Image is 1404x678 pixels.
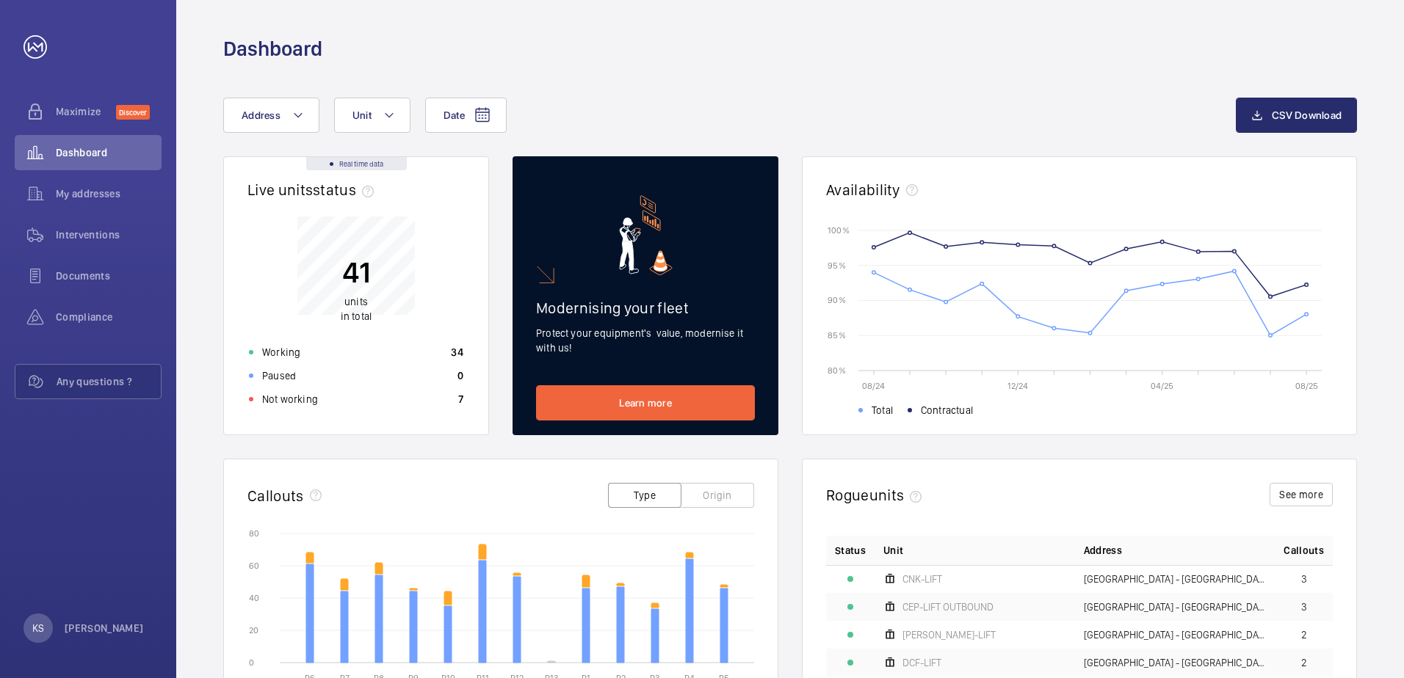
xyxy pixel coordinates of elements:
[57,374,161,389] span: Any questions ?
[313,181,380,199] span: status
[56,186,162,201] span: My addresses
[826,486,927,504] h2: Rogue
[249,625,258,635] text: 20
[1301,657,1307,668] span: 2
[921,403,973,418] span: Contractual
[56,269,162,283] span: Documents
[56,310,162,324] span: Compliance
[247,486,304,505] h2: Callouts
[344,296,368,307] span: units
[1084,657,1267,668] span: [GEOGRAPHIC_DATA] - [GEOGRAPHIC_DATA],
[116,105,150,120] span: Discover
[56,104,116,119] span: Maximize
[249,593,259,603] text: 40
[451,345,463,360] p: 34
[902,574,942,584] span: CNK-LIFT
[902,602,994,612] span: CEP-LIFT OUTBOUND
[835,543,866,558] p: Status
[1301,630,1307,640] span: 2
[619,195,673,275] img: marketing-card.svg
[457,368,463,383] p: 0
[444,109,465,121] span: Date
[826,181,900,199] h2: Availability
[32,621,44,635] p: KS
[249,528,259,539] text: 80
[828,225,850,235] text: 100 %
[247,181,380,199] h2: Live units
[828,330,846,340] text: 85 %
[536,326,755,355] p: Protect your equipment's value, modernise it with us!
[1084,602,1267,612] span: [GEOGRAPHIC_DATA] - [GEOGRAPHIC_DATA],
[249,657,254,668] text: 0
[883,543,903,558] span: Unit
[608,483,681,508] button: Type
[828,295,846,305] text: 90 %
[458,392,463,407] p: 7
[223,98,319,133] button: Address
[862,381,885,391] text: 08/24
[1295,381,1318,391] text: 08/25
[1151,381,1173,391] text: 04/25
[536,385,755,420] a: Learn more
[334,98,410,133] button: Unit
[1301,574,1307,584] span: 3
[1272,109,1342,121] span: CSV Download
[262,368,296,383] p: Paused
[56,227,162,242] span: Interventions
[262,345,300,360] p: Working
[1084,574,1267,584] span: [GEOGRAPHIC_DATA] - [GEOGRAPHIC_DATA],
[223,35,322,62] h1: Dashboard
[425,98,507,133] button: Date
[902,657,941,668] span: DCF-LIFT
[902,630,996,640] span: [PERSON_NAME]-LIFT
[1084,630,1267,640] span: [GEOGRAPHIC_DATA] - [GEOGRAPHIC_DATA],
[872,403,893,418] span: Total
[262,392,318,407] p: Not working
[306,157,407,170] div: Real time data
[341,254,372,291] p: 41
[242,109,281,121] span: Address
[1084,543,1122,558] span: Address
[1236,98,1357,133] button: CSV Download
[352,109,372,121] span: Unit
[828,365,846,375] text: 80 %
[536,299,755,317] h2: Modernising your fleet
[681,483,754,508] button: Origin
[341,294,372,324] p: in total
[249,561,259,571] text: 60
[1284,543,1324,558] span: Callouts
[828,260,846,270] text: 95 %
[869,486,928,504] span: units
[1301,602,1307,612] span: 3
[56,145,162,160] span: Dashboard
[1270,483,1333,506] button: See more
[1007,381,1028,391] text: 12/24
[65,621,144,635] p: [PERSON_NAME]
